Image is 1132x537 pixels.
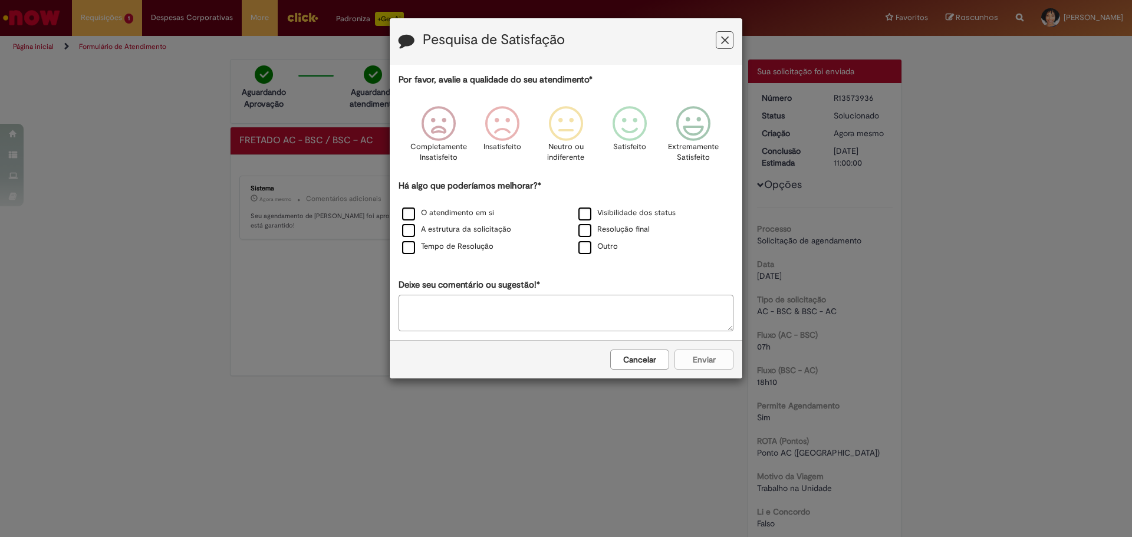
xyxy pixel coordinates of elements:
label: Tempo de Resolução [402,241,493,252]
label: Deixe seu comentário ou sugestão!* [399,279,540,291]
div: Completamente Insatisfeito [408,97,468,178]
div: Extremamente Satisfeito [663,97,723,178]
label: O atendimento em si [402,207,494,219]
label: Resolução final [578,224,650,235]
div: Há algo que poderíamos melhorar?* [399,180,733,256]
div: Neutro ou indiferente [536,97,596,178]
div: Insatisfeito [472,97,532,178]
p: Satisfeito [613,141,646,153]
label: Pesquisa de Satisfação [423,32,565,48]
label: Outro [578,241,618,252]
p: Insatisfeito [483,141,521,153]
label: Por favor, avalie a qualidade do seu atendimento* [399,74,593,86]
p: Completamente Insatisfeito [410,141,467,163]
p: Extremamente Satisfeito [668,141,719,163]
label: A estrutura da solicitação [402,224,511,235]
p: Neutro ou indiferente [545,141,587,163]
div: Satisfeito [600,97,660,178]
label: Visibilidade dos status [578,207,676,219]
button: Cancelar [610,350,669,370]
